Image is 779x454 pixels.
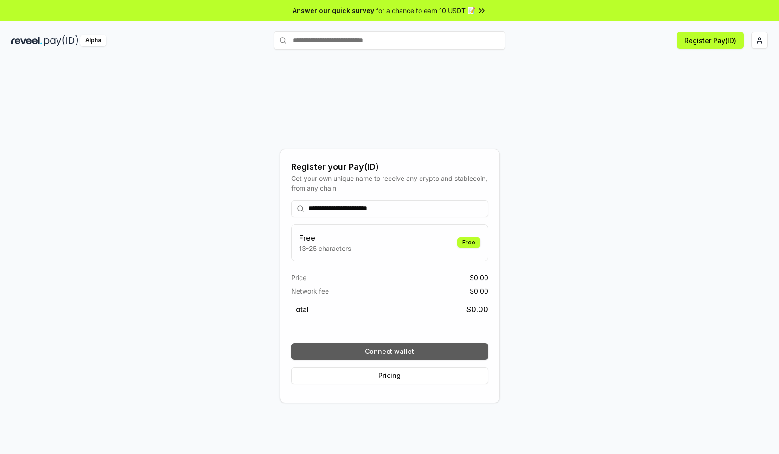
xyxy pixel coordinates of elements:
h3: Free [299,232,351,243]
button: Connect wallet [291,343,488,360]
span: Answer our quick survey [293,6,374,15]
span: for a chance to earn 10 USDT 📝 [376,6,475,15]
span: Network fee [291,286,329,296]
img: pay_id [44,35,78,46]
div: Free [457,237,480,248]
div: Alpha [80,35,106,46]
button: Register Pay(ID) [677,32,744,49]
img: reveel_dark [11,35,42,46]
button: Pricing [291,367,488,384]
div: Get your own unique name to receive any crypto and stablecoin, from any chain [291,173,488,193]
span: $ 0.00 [470,273,488,282]
p: 13-25 characters [299,243,351,253]
span: $ 0.00 [470,286,488,296]
span: $ 0.00 [466,304,488,315]
span: Total [291,304,309,315]
div: Register your Pay(ID) [291,160,488,173]
span: Price [291,273,306,282]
